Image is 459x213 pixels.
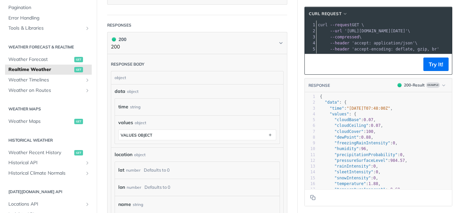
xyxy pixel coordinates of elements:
[320,117,376,122] span: : ,
[334,117,361,122] span: "cloudBase"
[320,181,381,186] span: : ,
[305,22,316,28] div: 1
[330,106,344,111] span: "time"
[5,85,92,96] a: Weather on RoutesShow subpages for Weather on Routes
[334,141,390,145] span: "freezingRainIntensity"
[115,88,125,95] span: data
[119,130,276,140] button: values object
[361,146,366,151] span: 96
[320,106,393,111] span: : ,
[74,57,83,62] span: get
[320,158,407,163] span: : ,
[5,137,92,143] h2: Historical Weather
[423,58,449,71] button: Try It!
[5,116,92,127] a: Weather Mapsget
[305,129,315,135] div: 7
[305,34,316,40] div: 3
[318,41,417,45] span: \
[305,140,315,146] div: 9
[426,82,440,88] span: Example
[404,82,425,88] div: 200 - Result
[8,201,83,208] span: Locations API
[5,168,92,178] a: Historical Climate NormalsShow subpages for Historical Climate Normals
[305,152,315,158] div: 11
[305,94,315,100] div: 1
[371,123,381,128] span: 0.07
[127,182,141,192] div: number
[5,106,92,112] h2: Weather Maps
[390,187,400,192] span: 0.69
[320,94,322,99] span: {
[118,119,133,126] span: values
[135,120,146,126] div: object
[305,187,315,192] div: 17
[305,175,315,181] div: 15
[305,40,316,46] div: 4
[305,100,315,105] div: 2
[85,202,90,207] button: Show subpages for Locations API
[127,88,138,95] div: object
[320,112,356,116] span: : {
[118,165,124,175] label: lat
[330,47,349,51] span: --header
[85,26,90,31] button: Show subpages for Tools & Libraries
[85,77,90,83] button: Show subpages for Weather Timelines
[111,36,126,43] div: 200
[320,123,383,128] span: : ,
[330,29,342,33] span: --url
[5,23,92,33] a: Tools & LibrariesShow subpages for Tools & Libraries
[8,66,73,73] span: Realtime Weather
[334,158,388,163] span: "pressureSurfaceLevel"
[278,40,284,46] svg: Chevron
[330,41,349,45] span: --header
[388,187,390,192] span: -
[320,187,403,192] span: : ,
[344,29,408,33] span: '[URL][DOMAIN_NAME][DATE]'
[334,146,359,151] span: "humidity"
[325,100,339,105] span: "data"
[318,29,410,33] span: \
[5,3,92,13] a: Pagination
[8,25,83,32] span: Tools & Libraries
[8,87,83,94] span: Weather on Routes
[309,11,341,17] span: cURL Request
[111,36,284,51] button: 200 200200
[308,82,330,89] button: RESPONSE
[305,164,315,169] div: 13
[74,67,83,72] span: get
[8,170,83,177] span: Historical Climate Normals
[400,152,402,157] span: 0
[5,44,92,50] h2: Weather Forecast & realtime
[320,129,376,134] span: : ,
[330,112,349,116] span: "values"
[320,100,347,105] span: : {
[334,164,371,169] span: "rainIntensity"
[320,152,405,157] span: : ,
[347,106,390,111] span: "[DATE]T07:48:00Z"
[111,43,126,51] p: 200
[320,164,378,169] span: : ,
[334,181,366,186] span: "temperature"
[373,176,376,180] span: 0
[118,182,125,192] label: lon
[373,164,376,169] span: 0
[308,192,318,203] button: Copy to clipboard
[334,176,371,180] span: "snowIntensity"
[352,47,439,51] span: 'accept-encoding: deflate, gzip, br'
[320,170,381,174] span: : ,
[305,158,315,164] div: 12
[334,170,373,174] span: "sleetIntensity"
[334,152,398,157] span: "precipitationProbability"
[133,200,143,209] div: string
[334,187,385,192] span: "temperatureApparent"
[144,182,170,192] div: Defaults to 0
[305,117,315,123] div: 5
[318,23,364,27] span: GET \
[118,102,128,112] label: time
[74,150,83,155] span: get
[320,176,378,180] span: : ,
[320,141,398,145] span: : ,
[369,181,378,186] span: 1.88
[144,165,170,175] div: Defaults to 0
[394,82,449,88] button: 200200-ResultExample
